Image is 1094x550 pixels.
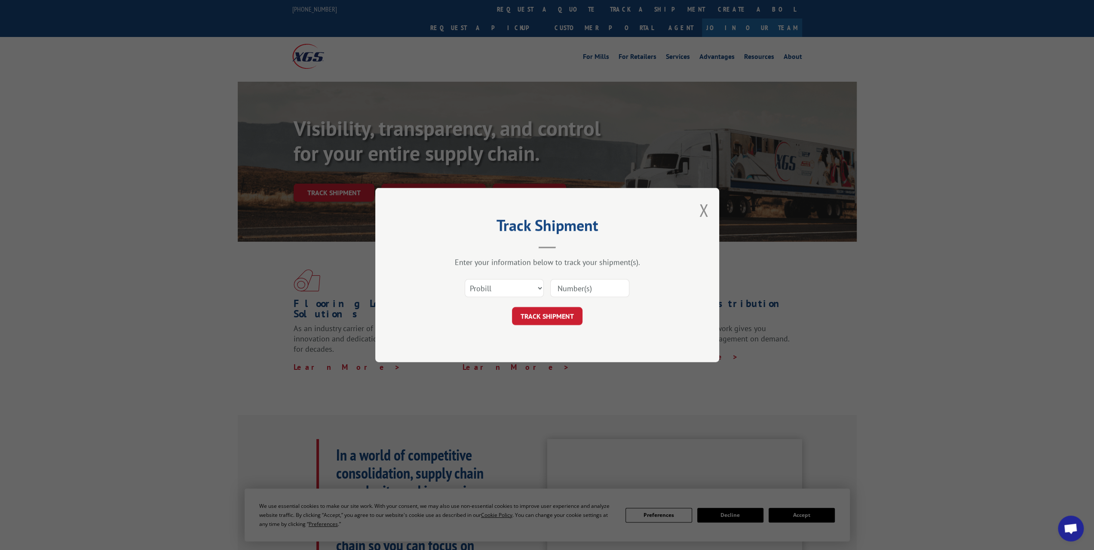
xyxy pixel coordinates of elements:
[1058,516,1084,541] a: Open chat
[512,307,582,325] button: TRACK SHIPMENT
[418,219,676,236] h2: Track Shipment
[550,279,629,297] input: Number(s)
[699,199,708,221] button: Close modal
[418,257,676,267] div: Enter your information below to track your shipment(s).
